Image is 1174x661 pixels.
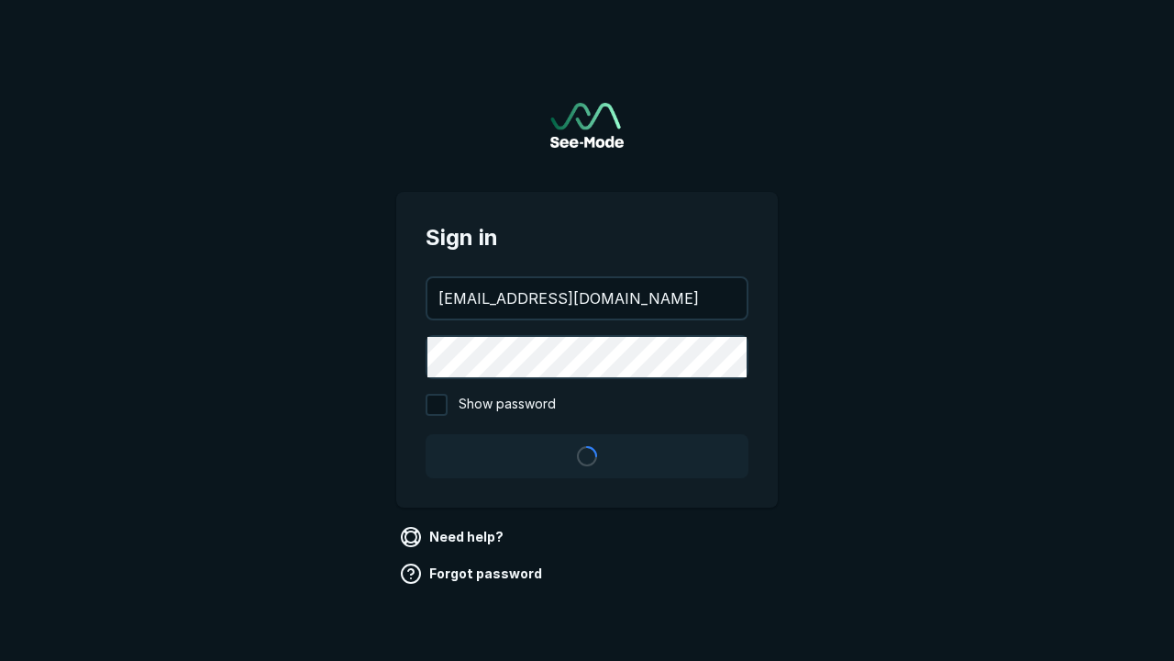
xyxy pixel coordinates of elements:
a: Go to sign in [550,103,624,148]
img: See-Mode Logo [550,103,624,148]
input: your@email.com [427,278,747,319]
a: Forgot password [396,559,549,588]
span: Show password [459,394,556,416]
a: Need help? [396,522,511,552]
span: Sign in [426,221,748,254]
